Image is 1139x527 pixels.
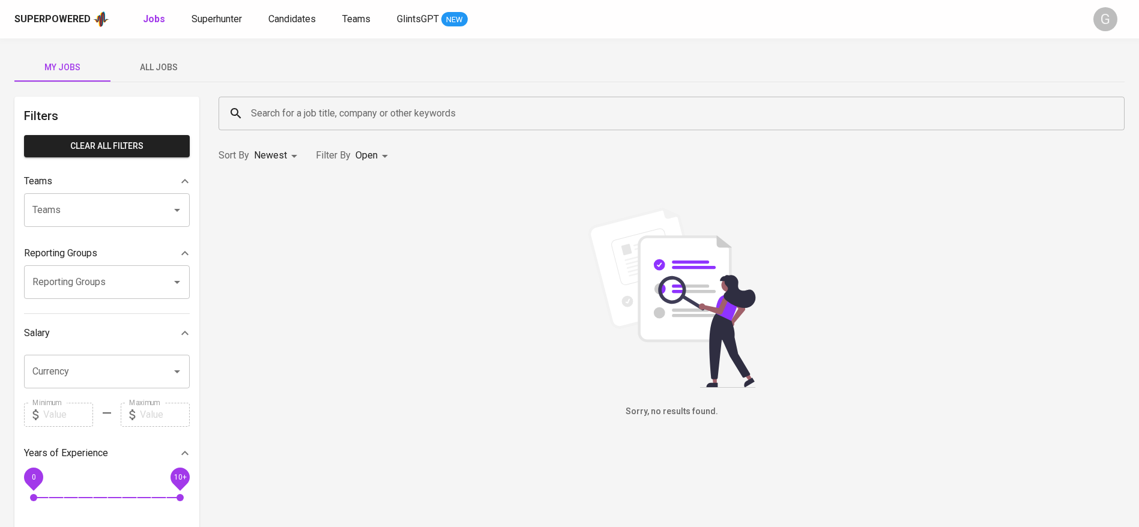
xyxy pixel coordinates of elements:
[24,135,190,157] button: Clear All filters
[140,403,190,427] input: Value
[174,472,186,481] span: 10+
[441,14,468,26] span: NEW
[1093,7,1117,31] div: G
[254,145,301,167] div: Newest
[22,60,103,75] span: My Jobs
[43,403,93,427] input: Value
[355,145,392,167] div: Open
[24,446,108,460] p: Years of Experience
[24,326,50,340] p: Salary
[143,12,168,27] a: Jobs
[169,363,186,380] button: Open
[24,169,190,193] div: Teams
[169,202,186,218] button: Open
[24,321,190,345] div: Salary
[397,12,468,27] a: GlintsGPT NEW
[14,13,91,26] div: Superpowered
[192,12,244,27] a: Superhunter
[93,10,109,28] img: app logo
[31,472,35,481] span: 0
[169,274,186,291] button: Open
[219,148,249,163] p: Sort By
[316,148,351,163] p: Filter By
[268,12,318,27] a: Candidates
[24,246,97,260] p: Reporting Groups
[24,174,52,188] p: Teams
[219,405,1125,418] h6: Sorry, no results found.
[397,13,439,25] span: GlintsGPT
[14,10,109,28] a: Superpoweredapp logo
[24,106,190,125] h6: Filters
[24,441,190,465] div: Years of Experience
[34,139,180,154] span: Clear All filters
[342,13,370,25] span: Teams
[118,60,199,75] span: All Jobs
[254,148,287,163] p: Newest
[355,149,378,161] span: Open
[192,13,242,25] span: Superhunter
[143,13,165,25] b: Jobs
[342,12,373,27] a: Teams
[268,13,316,25] span: Candidates
[24,241,190,265] div: Reporting Groups
[582,208,762,388] img: file_searching.svg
